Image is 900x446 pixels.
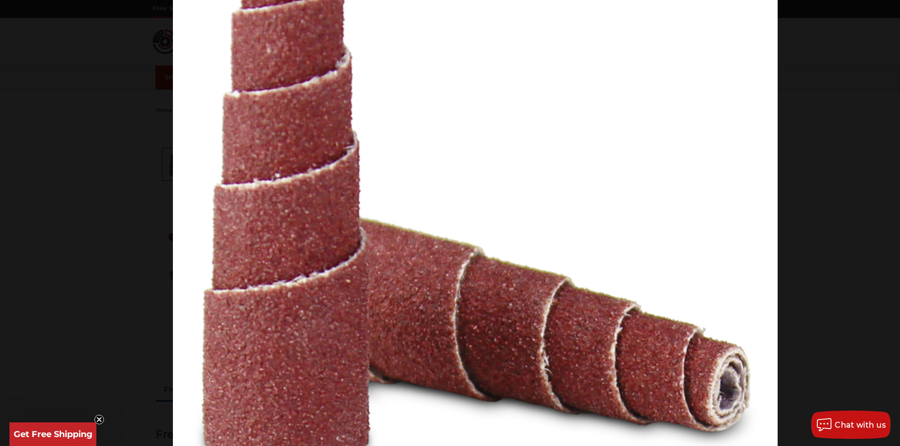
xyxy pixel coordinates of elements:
button: Close teaser [94,415,104,424]
span: Get Free Shipping [14,429,93,439]
span: Chat with us [835,421,886,429]
button: Chat with us [811,411,891,439]
div: Get Free ShippingClose teaser [9,422,96,446]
